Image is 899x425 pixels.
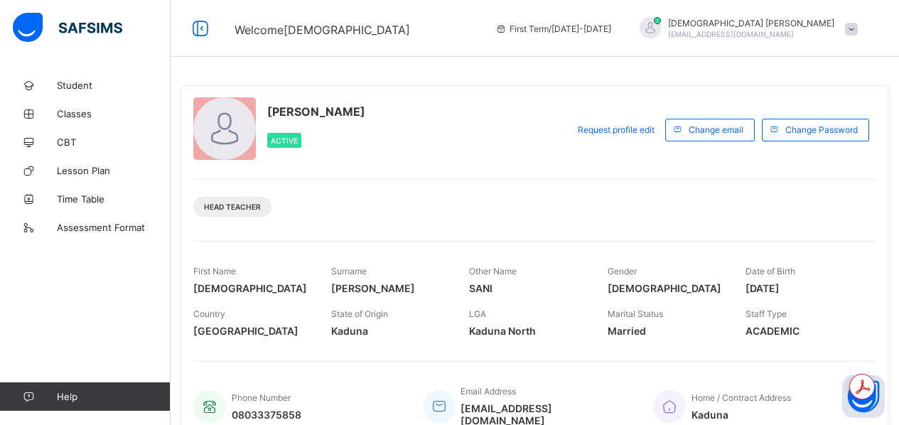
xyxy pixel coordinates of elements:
[57,391,170,402] span: Help
[193,282,310,294] span: [DEMOGRAPHIC_DATA]
[668,18,834,28] span: [DEMOGRAPHIC_DATA] [PERSON_NAME]
[668,30,794,38] span: [EMAIL_ADDRESS][DOMAIN_NAME]
[232,392,291,403] span: Phone Number
[608,282,724,294] span: [DEMOGRAPHIC_DATA]
[785,124,858,135] span: Change Password
[271,136,298,145] span: Active
[57,165,171,176] span: Lesson Plan
[608,266,637,276] span: Gender
[57,108,171,119] span: Classes
[745,325,862,337] span: ACADEMIC
[625,17,865,41] div: MUHAMMADIBRAHIM
[461,386,516,397] span: Email Address
[469,282,586,294] span: SANI
[331,325,448,337] span: Kaduna
[842,375,885,418] button: Open asap
[469,325,586,337] span: Kaduna North
[13,13,122,43] img: safsims
[204,203,261,211] span: Head Teacher
[57,80,171,91] span: Student
[745,308,787,319] span: Staff Type
[578,124,655,135] span: Request profile edit
[469,308,486,319] span: LGA
[193,308,225,319] span: Country
[495,23,611,34] span: session/term information
[57,222,171,233] span: Assessment Format
[608,325,724,337] span: Married
[331,266,367,276] span: Surname
[691,392,791,403] span: Home / Contract Address
[691,409,791,421] span: Kaduna
[57,193,171,205] span: Time Table
[689,124,743,135] span: Change email
[745,282,862,294] span: [DATE]
[745,266,795,276] span: Date of Birth
[193,325,310,337] span: [GEOGRAPHIC_DATA]
[193,266,236,276] span: First Name
[469,266,517,276] span: Other Name
[232,409,301,421] span: 08033375858
[235,23,410,37] span: Welcome [DEMOGRAPHIC_DATA]
[57,136,171,148] span: CBT
[608,308,663,319] span: Marital Status
[267,104,365,119] span: [PERSON_NAME]
[331,308,388,319] span: State of Origin
[331,282,448,294] span: [PERSON_NAME]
